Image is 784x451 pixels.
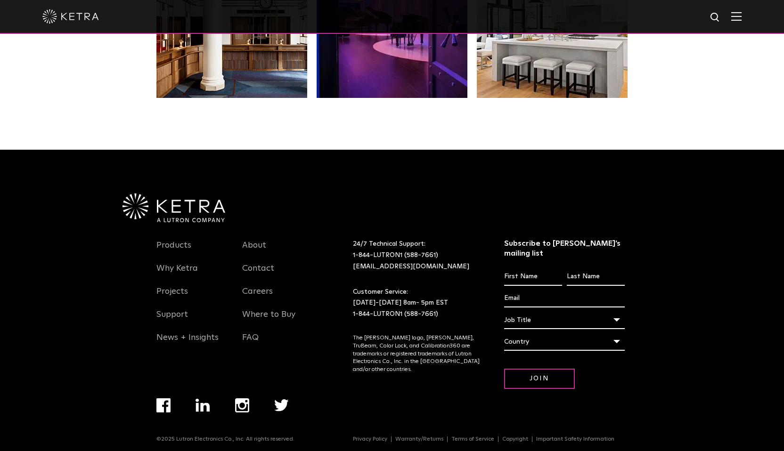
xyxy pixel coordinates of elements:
[353,263,469,270] a: [EMAIL_ADDRESS][DOMAIN_NAME]
[392,436,448,442] a: Warranty/Returns
[349,436,392,442] a: Privacy Policy
[242,239,314,354] div: Navigation Menu
[710,12,721,24] img: search icon
[156,239,228,354] div: Navigation Menu
[156,436,294,443] p: ©2025 Lutron Electronics Co., Inc. All rights reserved.
[156,309,188,331] a: Support
[504,268,562,286] input: First Name
[532,436,618,442] a: Important Safety Information
[353,252,438,258] a: 1-844-LUTRON1 (588-7661)
[353,239,481,272] p: 24/7 Technical Support:
[448,436,498,442] a: Terms of Service
[156,286,188,308] a: Projects
[156,332,219,354] a: News + Insights
[242,240,266,262] a: About
[353,311,438,317] a: 1-844-LUTRON1 (588-7661)
[731,12,742,21] img: Hamburger%20Nav.svg
[235,398,249,412] img: instagram
[504,311,625,329] div: Job Title
[42,9,99,24] img: ketra-logo-2019-white
[504,333,625,351] div: Country
[504,369,575,389] input: Join
[242,332,259,354] a: FAQ
[156,240,191,262] a: Products
[242,263,274,285] a: Contact
[156,398,171,412] img: facebook
[353,287,481,320] p: Customer Service: [DATE]-[DATE] 8am- 5pm EST
[242,286,273,308] a: Careers
[274,399,289,411] img: twitter
[353,436,628,443] div: Navigation Menu
[498,436,532,442] a: Copyright
[156,263,198,285] a: Why Ketra
[567,268,625,286] input: Last Name
[156,398,313,436] div: Navigation Menu
[242,309,295,331] a: Where to Buy
[122,193,225,223] img: Ketra-aLutronCo_White_RGB
[196,399,210,412] img: linkedin
[504,290,625,307] input: Email
[504,239,625,258] h3: Subscribe to [PERSON_NAME]’s mailing list
[353,334,481,374] p: The [PERSON_NAME] logo, [PERSON_NAME], TruBeam, Color Lock, and Calibration360 are trademarks or ...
